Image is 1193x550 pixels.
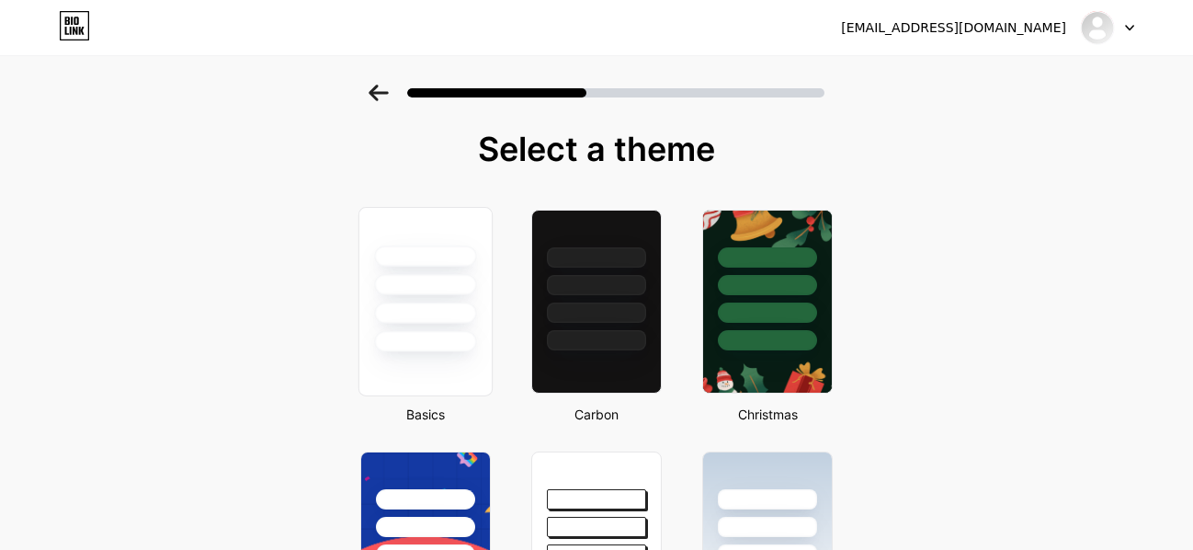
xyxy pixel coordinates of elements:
[353,131,840,167] div: Select a theme
[697,405,838,424] div: Christmas
[355,405,496,424] div: Basics
[841,18,1066,38] div: [EMAIL_ADDRESS][DOMAIN_NAME]
[1080,10,1115,45] img: webbersux
[526,405,667,424] div: Carbon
